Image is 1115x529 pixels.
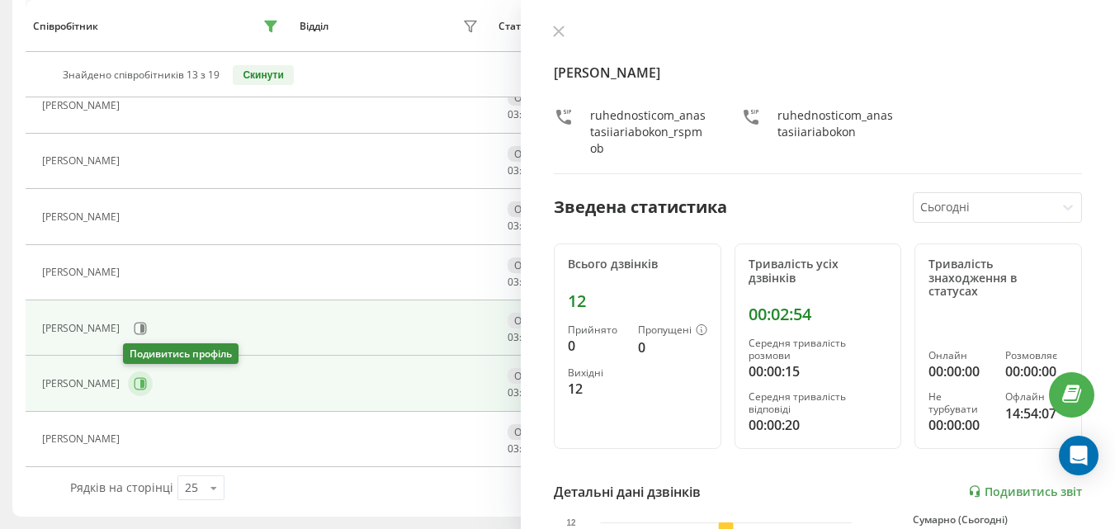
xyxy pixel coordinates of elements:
[508,442,519,456] span: 03
[638,338,707,357] div: 0
[508,330,519,344] span: 03
[554,195,727,220] div: Зведена статистика
[777,107,895,157] div: ruhednosticom_anastasiiariabokon
[508,385,519,399] span: 03
[42,378,124,390] div: [PERSON_NAME]
[508,387,547,399] div: : :
[63,69,220,81] div: Знайдено співробітників 13 з 19
[508,443,547,455] div: : :
[508,276,547,288] div: : :
[968,484,1082,498] a: Подивитись звіт
[749,391,888,415] div: Середня тривалість відповіді
[638,324,707,338] div: Пропущені
[33,21,98,32] div: Співробітник
[508,219,519,233] span: 03
[508,257,560,273] div: Офлайн
[508,313,560,328] div: Офлайн
[508,107,519,121] span: 03
[568,379,625,399] div: 12
[568,367,625,379] div: Вихідні
[42,267,124,278] div: [PERSON_NAME]
[508,163,519,177] span: 03
[590,107,708,157] div: ruhednosticom_anastasiiariabokon_rspmob
[928,361,991,381] div: 00:00:00
[928,350,991,361] div: Онлайн
[568,324,625,336] div: Прийнято
[508,146,560,162] div: Офлайн
[1005,361,1068,381] div: 00:00:00
[1005,404,1068,423] div: 14:54:07
[508,332,547,343] div: : :
[928,415,991,435] div: 00:00:00
[508,201,560,217] div: Офлайн
[928,257,1068,299] div: Тривалість знаходження в статусах
[508,90,560,106] div: Офлайн
[42,211,124,223] div: [PERSON_NAME]
[233,65,293,85] button: Скинути
[185,479,198,496] div: 25
[508,275,519,289] span: 03
[508,424,560,440] div: Офлайн
[554,63,1082,83] h4: [PERSON_NAME]
[508,220,547,232] div: : :
[568,336,625,356] div: 0
[70,479,173,495] span: Рядків на сторінці
[749,257,888,286] div: Тривалість усіх дзвінків
[42,100,124,111] div: [PERSON_NAME]
[1059,436,1098,475] div: Open Intercom Messenger
[554,482,701,502] div: Детальні дані дзвінків
[123,343,239,364] div: Подивитись профіль
[566,518,576,527] text: 12
[42,323,124,334] div: [PERSON_NAME]
[749,415,888,435] div: 00:00:20
[749,361,888,381] div: 00:00:15
[42,433,124,445] div: [PERSON_NAME]
[300,21,328,32] div: Відділ
[498,21,531,32] div: Статус
[928,391,991,415] div: Не турбувати
[508,109,547,120] div: : :
[508,165,547,177] div: : :
[42,155,124,167] div: [PERSON_NAME]
[913,514,1082,526] div: Сумарно (Сьогодні)
[508,368,560,384] div: Офлайн
[1005,350,1068,361] div: Розмовляє
[749,338,888,361] div: Середня тривалість розмови
[749,305,888,324] div: 00:02:54
[568,291,707,311] div: 12
[568,257,707,272] div: Всього дзвінків
[1005,391,1068,403] div: Офлайн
